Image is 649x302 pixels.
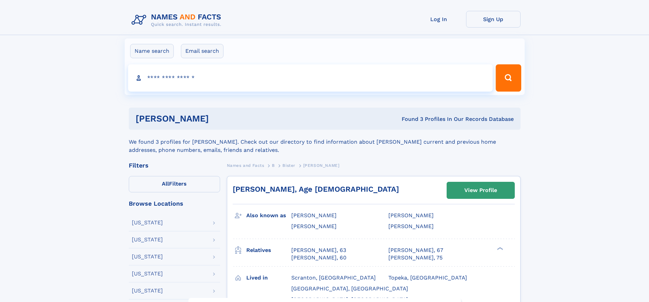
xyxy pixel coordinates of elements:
[246,272,291,284] h3: Lived in
[282,163,295,168] span: Bister
[496,64,521,92] button: Search Button
[388,254,443,261] a: [PERSON_NAME], 75
[272,161,275,170] a: B
[129,176,220,192] label: Filters
[132,220,163,225] div: [US_STATE]
[447,182,514,198] a: View Profile
[305,115,514,123] div: Found 3 Profiles In Our Records Database
[388,247,443,254] a: [PERSON_NAME], 67
[282,161,295,170] a: Bister
[132,237,163,242] div: [US_STATE]
[130,44,174,58] label: Name search
[129,130,521,154] div: We found 3 profiles for [PERSON_NAME]. Check out our directory to find information about [PERSON_...
[132,271,163,276] div: [US_STATE]
[129,11,227,29] img: Logo Names and Facts
[129,162,220,169] div: Filters
[227,161,264,170] a: Names and Facts
[464,182,497,198] div: View Profile
[162,180,169,187] span: All
[388,274,467,281] span: Topeka, [GEOGRAPHIC_DATA]
[136,114,305,123] h1: [PERSON_NAME]
[291,212,337,219] span: [PERSON_NAME]
[181,44,223,58] label: Email search
[132,288,163,293] div: [US_STATE]
[246,244,291,256] h3: Relatives
[495,246,504,251] div: ❯
[129,201,220,207] div: Browse Locations
[388,223,434,229] span: [PERSON_NAME]
[291,247,346,254] a: [PERSON_NAME], 63
[466,11,521,28] a: Sign Up
[303,163,340,168] span: [PERSON_NAME]
[412,11,466,28] a: Log In
[291,254,346,261] a: [PERSON_NAME], 60
[388,212,434,219] span: [PERSON_NAME]
[291,274,376,281] span: Scranton, [GEOGRAPHIC_DATA]
[132,254,163,259] div: [US_STATE]
[291,223,337,229] span: [PERSON_NAME]
[272,163,275,168] span: B
[246,210,291,221] h3: Also known as
[291,285,408,292] span: [GEOGRAPHIC_DATA], [GEOGRAPHIC_DATA]
[233,185,399,193] a: [PERSON_NAME], Age [DEMOGRAPHIC_DATA]
[128,64,493,92] input: search input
